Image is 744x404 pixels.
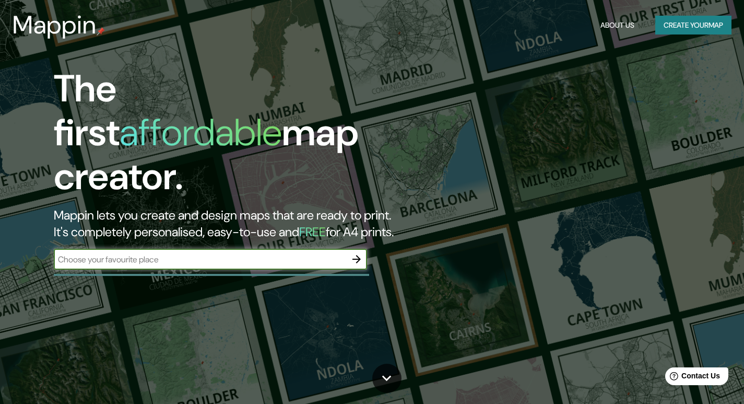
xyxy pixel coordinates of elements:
input: Choose your favourite place [54,253,346,266]
iframe: Help widget launcher [651,363,733,393]
h2: Mappin lets you create and design maps that are ready to print. It's completely personalised, eas... [54,207,426,240]
button: Create yourmap [655,16,731,35]
img: mappin-pin [97,27,105,36]
h1: The first map creator. [54,67,426,207]
h1: affordable [120,108,282,157]
button: About Us [596,16,639,35]
h5: FREE [299,224,326,240]
h3: Mappin [13,10,97,40]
